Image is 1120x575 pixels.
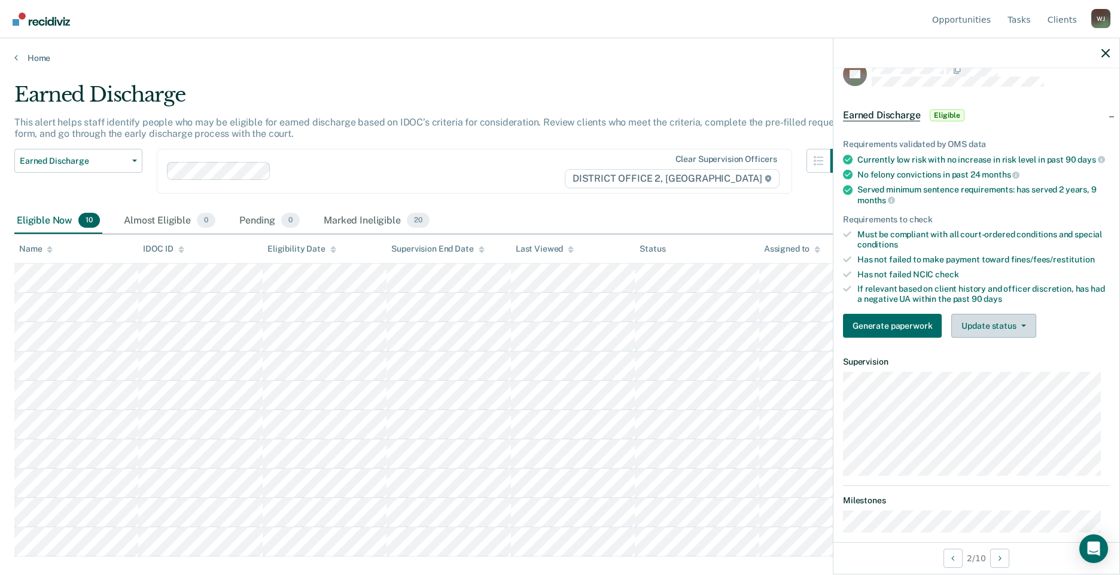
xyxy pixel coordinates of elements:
[951,314,1036,338] button: Update status
[19,244,53,254] div: Name
[990,549,1009,568] button: Next Opportunity
[281,213,300,228] span: 0
[857,284,1110,304] div: If relevant based on client history and officer discretion, has had a negative UA within the past 90
[833,542,1119,574] div: 2 / 10
[1011,255,1095,264] span: fines/fees/restitution
[267,244,336,254] div: Eligibility Date
[833,96,1119,134] div: Earned DischargeEligible
[1079,534,1108,563] div: Open Intercom Messenger
[982,170,1019,179] span: months
[565,169,780,188] span: DISTRICT OFFICE 2, [GEOGRAPHIC_DATA]
[391,244,484,254] div: Supervision End Date
[857,240,898,249] span: conditions
[1078,155,1104,164] span: days
[857,169,1110,180] div: No felony convictions in past 24
[930,109,964,121] span: Eligible
[764,244,820,254] div: Assigned to
[237,208,302,234] div: Pending
[1091,9,1110,28] div: W J
[14,53,1106,63] a: Home
[857,195,895,205] span: months
[14,82,854,117] div: Earned Discharge
[843,215,1110,225] div: Requirements to check
[197,213,215,228] span: 0
[121,208,218,234] div: Almost Eligible
[143,244,184,254] div: IDOC ID
[20,156,127,166] span: Earned Discharge
[843,314,946,338] a: Navigate to form link
[14,117,842,139] p: This alert helps staff identify people who may be eligible for earned discharge based on IDOC’s c...
[516,244,574,254] div: Last Viewed
[944,549,963,568] button: Previous Opportunity
[675,154,777,164] div: Clear supervision officers
[78,213,100,228] span: 10
[14,208,102,234] div: Eligible Now
[843,139,1110,149] div: Requirements validated by OMS data
[321,208,431,234] div: Marked Ineligible
[843,314,942,338] button: Generate paperwork
[857,270,1110,280] div: Has not failed NCIC
[407,213,430,228] span: 20
[640,244,665,254] div: Status
[984,294,1002,304] span: days
[843,109,920,121] span: Earned Discharge
[1091,9,1110,28] button: Profile dropdown button
[13,13,70,26] img: Recidiviz
[857,154,1110,165] div: Currently low risk with no increase in risk level in past 90
[857,255,1110,265] div: Has not failed to make payment toward
[857,185,1110,205] div: Served minimum sentence requirements: has served 2 years, 9
[843,357,1110,367] dt: Supervision
[857,230,1110,250] div: Must be compliant with all court-ordered conditions and special
[935,270,958,279] span: check
[843,496,1110,506] dt: Milestones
